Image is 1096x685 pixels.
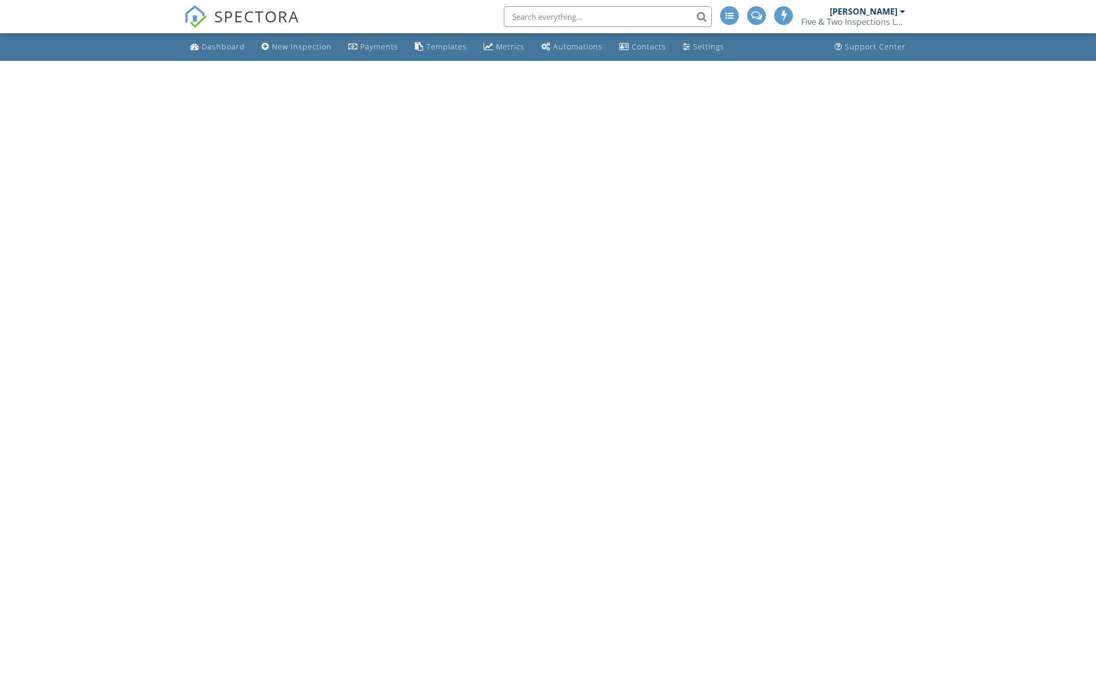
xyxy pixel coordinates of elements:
a: Support Center [830,37,910,57]
div: Metrics [496,42,525,51]
div: Contacts [632,42,666,51]
a: New Inspection [257,37,336,57]
a: Automations (Advanced) [537,37,607,57]
div: Automations [553,42,603,51]
div: Support Center [845,42,906,51]
div: Settings [693,42,724,51]
a: Metrics [479,37,529,57]
div: Five & Two Inspections LLC [801,17,905,27]
a: Payments [344,37,402,57]
a: Templates [411,37,471,57]
input: Search everything... [504,6,712,27]
div: Templates [426,42,467,51]
a: Contacts [615,37,670,57]
a: Settings [679,37,728,57]
a: SPECTORA [184,14,299,36]
div: Payments [360,42,398,51]
span: SPECTORA [214,5,299,27]
div: Dashboard [202,42,245,51]
div: [PERSON_NAME] [830,6,897,17]
img: The Best Home Inspection Software - Spectora [184,5,207,28]
div: New Inspection [272,42,332,51]
a: Dashboard [186,37,249,57]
